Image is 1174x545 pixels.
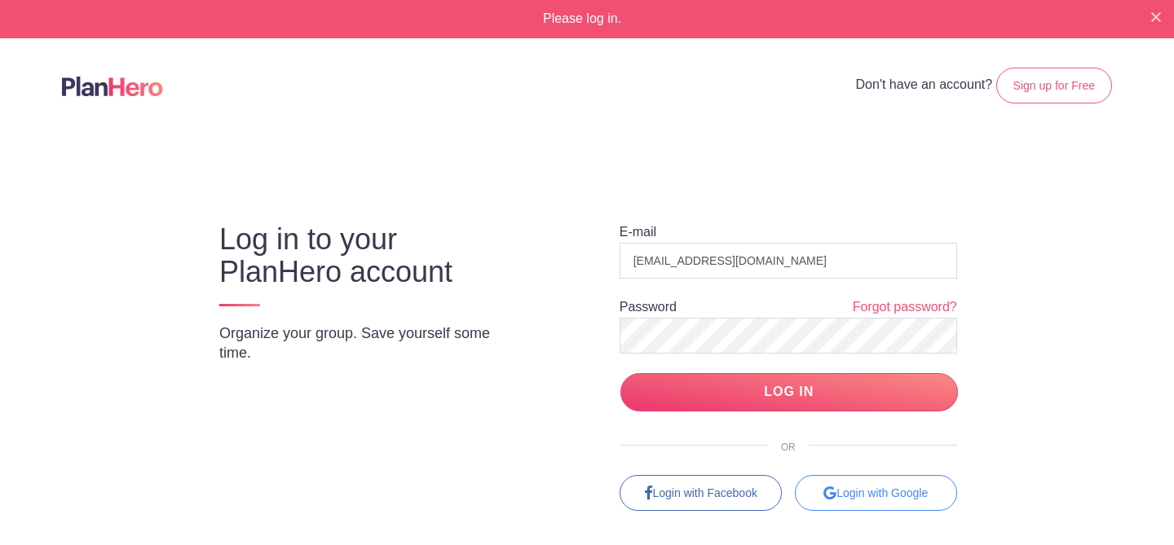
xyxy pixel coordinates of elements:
span: Don't have an account? [856,77,993,91]
label: Password [620,301,677,314]
a: Login with Facebook [620,475,782,511]
input: e.g. julie@eventco.com [620,243,957,279]
a: Forgot password? [853,298,957,317]
button: Close [1151,10,1161,23]
span: OR [768,442,809,453]
input: LOG IN [620,373,958,411]
h3: Log in to your PlanHero account [219,223,526,288]
div: Login with Google [795,475,957,511]
a: Sign up for Free [996,68,1112,103]
label: E-mail [620,226,656,239]
p: Organize your group. Save yourself some time. [219,323,526,363]
img: X small white [1151,12,1161,22]
img: Logo main planhero [62,77,163,96]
